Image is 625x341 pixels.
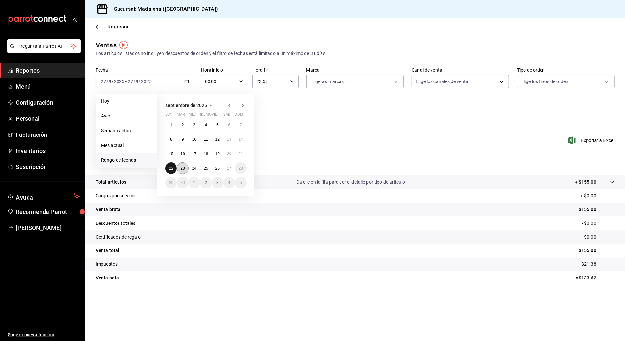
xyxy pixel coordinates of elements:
span: Elige los tipos de orden [521,78,568,85]
span: Personal [16,114,80,123]
abbr: 14 de septiembre de 2025 [239,137,243,142]
abbr: 28 de septiembre de 2025 [239,166,243,170]
abbr: 22 de septiembre de 2025 [169,166,173,170]
button: 20 de septiembre de 2025 [223,148,235,160]
button: 28 de septiembre de 2025 [235,162,247,174]
span: Hoy [101,98,152,105]
button: 30 de septiembre de 2025 [177,177,188,188]
img: Tooltip marker [119,41,128,49]
button: 2 de octubre de 2025 [200,177,211,188]
abbr: 9 de septiembre de 2025 [182,137,184,142]
button: 19 de septiembre de 2025 [212,148,223,160]
p: - $21.38 [579,261,615,268]
button: 17 de septiembre de 2025 [189,148,200,160]
span: Elige las marcas [311,78,344,85]
button: 8 de septiembre de 2025 [165,134,177,145]
button: 23 de septiembre de 2025 [177,162,188,174]
p: - $0.00 [582,234,615,241]
button: 6 de septiembre de 2025 [223,119,235,131]
span: / [133,79,135,84]
button: 3 de septiembre de 2025 [189,119,200,131]
label: Marca [306,68,404,73]
button: 14 de septiembre de 2025 [235,134,247,145]
span: Regresar [107,24,129,30]
button: 15 de septiembre de 2025 [165,148,177,160]
label: Fecha [96,68,193,73]
span: Semana actual [101,127,152,134]
abbr: 30 de septiembre de 2025 [180,180,185,185]
p: = $133.62 [575,275,615,281]
abbr: 24 de septiembre de 2025 [192,166,196,170]
h3: Sucursal: Madalena ([GEOGRAPHIC_DATA]) [109,5,218,13]
p: + $0.00 [580,192,615,199]
p: Venta neta [96,275,119,281]
button: 9 de septiembre de 2025 [177,134,188,145]
input: ---- [141,79,152,84]
span: / [112,79,114,84]
p: Total artículos [96,179,126,186]
a: Pregunta a Parrot AI [5,47,81,54]
abbr: 12 de septiembre de 2025 [215,137,220,142]
button: 18 de septiembre de 2025 [200,148,211,160]
abbr: 8 de septiembre de 2025 [170,137,172,142]
button: 5 de octubre de 2025 [235,177,247,188]
abbr: 11 de septiembre de 2025 [204,137,208,142]
abbr: 21 de septiembre de 2025 [239,152,243,156]
button: 26 de septiembre de 2025 [212,162,223,174]
abbr: miércoles [189,112,195,119]
abbr: 1 de octubre de 2025 [193,180,195,185]
abbr: 17 de septiembre de 2025 [192,152,196,156]
abbr: 23 de septiembre de 2025 [180,166,185,170]
abbr: 16 de septiembre de 2025 [180,152,185,156]
abbr: 7 de septiembre de 2025 [240,123,242,127]
abbr: 6 de septiembre de 2025 [228,123,230,127]
span: Suscripción [16,162,80,171]
span: Elige los canales de venta [416,78,468,85]
p: = $155.00 [575,247,615,254]
p: Descuentos totales [96,220,135,227]
button: Exportar a Excel [570,136,615,144]
abbr: 5 de octubre de 2025 [240,180,242,185]
abbr: 25 de septiembre de 2025 [204,166,208,170]
abbr: lunes [165,112,172,119]
button: 10 de septiembre de 2025 [189,134,200,145]
p: Venta total [96,247,119,254]
abbr: jueves [200,112,239,119]
span: [PERSON_NAME] [16,224,80,232]
p: Certificados de regalo [96,234,141,241]
label: Canal de venta [412,68,509,73]
abbr: 19 de septiembre de 2025 [215,152,220,156]
div: Los artículos listados no incluyen descuentos de orden y el filtro de fechas está limitado a un m... [96,50,615,57]
span: Reportes [16,66,80,75]
abbr: martes [177,112,185,119]
abbr: domingo [235,112,243,119]
button: 21 de septiembre de 2025 [235,148,247,160]
input: ---- [114,79,125,84]
abbr: 27 de septiembre de 2025 [227,166,231,170]
button: 1 de octubre de 2025 [189,177,200,188]
abbr: 15 de septiembre de 2025 [169,152,173,156]
button: 24 de septiembre de 2025 [189,162,200,174]
abbr: 3 de octubre de 2025 [216,180,219,185]
p: Cargos por servicio [96,192,136,199]
button: 16 de septiembre de 2025 [177,148,188,160]
abbr: viernes [212,112,217,119]
abbr: 3 de septiembre de 2025 [193,123,195,127]
button: 22 de septiembre de 2025 [165,162,177,174]
abbr: 2 de octubre de 2025 [205,180,207,185]
abbr: 20 de septiembre de 2025 [227,152,231,156]
input: -- [136,79,139,84]
span: Sugerir nueva función [8,332,80,338]
button: 3 de octubre de 2025 [212,177,223,188]
p: Venta bruta [96,206,120,213]
p: Da clic en la fila para ver el detalle por tipo de artículo [297,179,405,186]
span: septiembre de 2025 [165,103,207,108]
button: 12 de septiembre de 2025 [212,134,223,145]
label: Hora fin [252,68,299,73]
input: -- [101,79,106,84]
p: Impuestos [96,261,118,268]
span: / [106,79,108,84]
button: Regresar [96,24,129,30]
